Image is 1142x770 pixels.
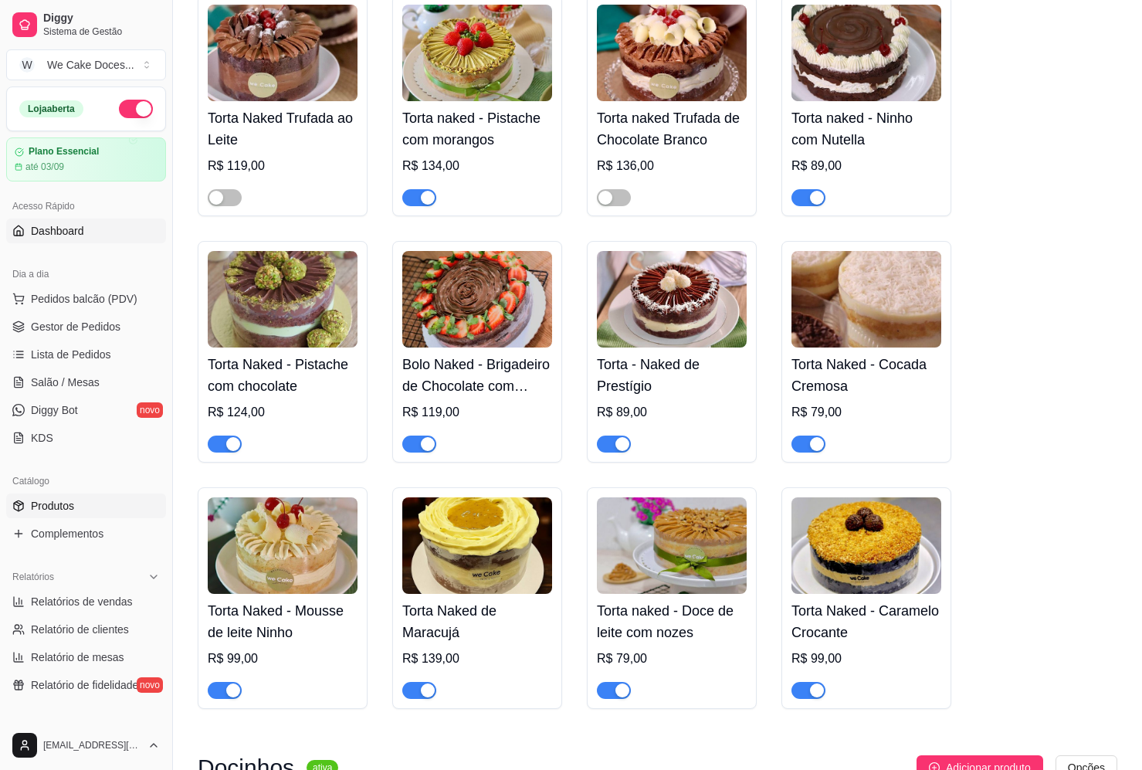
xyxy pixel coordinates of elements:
span: Dashboard [31,223,84,239]
a: Relatório de mesas [6,645,166,670]
div: R$ 134,00 [402,157,552,175]
a: Lista de Pedidos [6,342,166,367]
div: Acesso Rápido [6,194,166,219]
span: Relatório de mesas [31,650,124,665]
img: product-image [791,251,941,348]
article: até 03/09 [25,161,64,173]
a: DiggySistema de Gestão [6,6,166,43]
h4: Torta naked - Doce de leite com nozes [597,600,747,643]
a: KDS [6,426,166,450]
div: Loja aberta [19,100,83,117]
span: KDS [31,430,53,446]
div: We Cake Doces ... [47,57,134,73]
h4: Torta Naked Trufada ao Leite [208,107,358,151]
div: R$ 79,00 [597,650,747,668]
span: Sistema de Gestão [43,25,160,38]
a: Relatórios de vendas [6,589,166,614]
article: Plano Essencial [29,146,99,158]
h4: Torta Naked - Cocada Cremosa [791,354,941,397]
h4: Bolo Naked - Brigadeiro de Chocolate com Morangos [402,354,552,397]
span: Lista de Pedidos [31,347,111,362]
div: R$ 89,00 [597,403,747,422]
img: product-image [208,497,358,594]
img: product-image [208,251,358,348]
span: Diggy [43,12,160,25]
a: Plano Essencialaté 03/09 [6,137,166,181]
div: R$ 124,00 [208,403,358,422]
a: Relatório de clientes [6,617,166,642]
img: product-image [597,5,747,101]
span: Produtos [31,498,74,514]
h4: Torta - Naked de Prestígio [597,354,747,397]
div: R$ 99,00 [208,650,358,668]
div: R$ 139,00 [402,650,552,668]
a: Diggy Botnovo [6,398,166,422]
h4: Torta naked - Pistache com morangos [402,107,552,151]
h4: Torta Naked - Pistache com chocolate [208,354,358,397]
div: Catálogo [6,469,166,494]
span: Diggy Bot [31,402,78,418]
button: Alterar Status [119,100,153,118]
button: Select a team [6,49,166,80]
div: R$ 136,00 [597,157,747,175]
span: Relatórios [12,571,54,583]
a: Salão / Mesas [6,370,166,395]
span: Relatórios de vendas [31,594,133,609]
span: [EMAIL_ADDRESS][DOMAIN_NAME] [43,739,141,751]
div: R$ 79,00 [791,403,941,422]
img: product-image [791,497,941,594]
h4: Torta Naked - Mousse de leite Ninho [208,600,358,643]
div: R$ 119,00 [208,157,358,175]
span: W [19,57,35,73]
h4: Torta Naked de Maracujá [402,600,552,643]
span: Gestor de Pedidos [31,319,120,334]
img: product-image [402,5,552,101]
span: Complementos [31,526,103,541]
button: Pedidos balcão (PDV) [6,287,166,311]
div: R$ 89,00 [791,157,941,175]
a: Produtos [6,494,166,518]
a: Gestor de Pedidos [6,314,166,339]
a: Complementos [6,521,166,546]
a: Dashboard [6,219,166,243]
span: Relatório de clientes [31,622,129,637]
img: product-image [597,251,747,348]
div: Gerenciar [6,716,166,741]
button: [EMAIL_ADDRESS][DOMAIN_NAME] [6,727,166,764]
div: R$ 99,00 [791,650,941,668]
img: product-image [402,497,552,594]
img: product-image [597,497,747,594]
span: Relatório de fidelidade [31,677,138,693]
img: product-image [402,251,552,348]
h4: Torta Naked - Caramelo Crocante [791,600,941,643]
h4: Torta naked Trufada de Chocolate Branco [597,107,747,151]
h4: Torta naked - Ninho com Nutella [791,107,941,151]
a: Relatório de fidelidadenovo [6,673,166,697]
img: product-image [208,5,358,101]
div: Dia a dia [6,262,166,287]
img: product-image [791,5,941,101]
span: Pedidos balcão (PDV) [31,291,137,307]
div: R$ 119,00 [402,403,552,422]
span: Salão / Mesas [31,375,100,390]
